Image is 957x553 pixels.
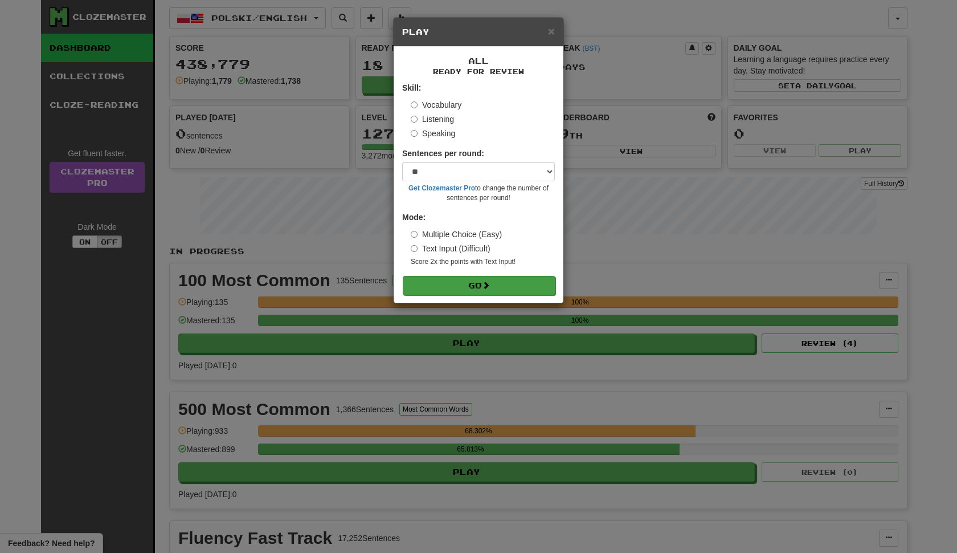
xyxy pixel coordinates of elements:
small: Ready for Review [402,67,555,76]
label: Multiple Choice (Easy) [411,229,502,240]
strong: Mode: [402,213,426,222]
button: Go [403,276,555,295]
input: Multiple Choice (Easy) [411,231,418,238]
button: Close [548,25,555,37]
input: Listening [411,116,418,123]
strong: Skill: [402,83,421,92]
h5: Play [402,26,555,38]
span: × [548,25,555,38]
label: Text Input (Difficult) [411,243,490,254]
input: Speaking [411,130,418,137]
input: Text Input (Difficult) [411,245,418,252]
small: to change the number of sentences per round! [402,184,555,203]
input: Vocabulary [411,101,418,108]
span: All [468,56,489,66]
label: Speaking [411,128,455,139]
label: Vocabulary [411,99,461,111]
a: Get Clozemaster Pro [408,184,475,192]
label: Sentences per round: [402,148,484,159]
label: Listening [411,113,454,125]
small: Score 2x the points with Text Input ! [411,257,555,267]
